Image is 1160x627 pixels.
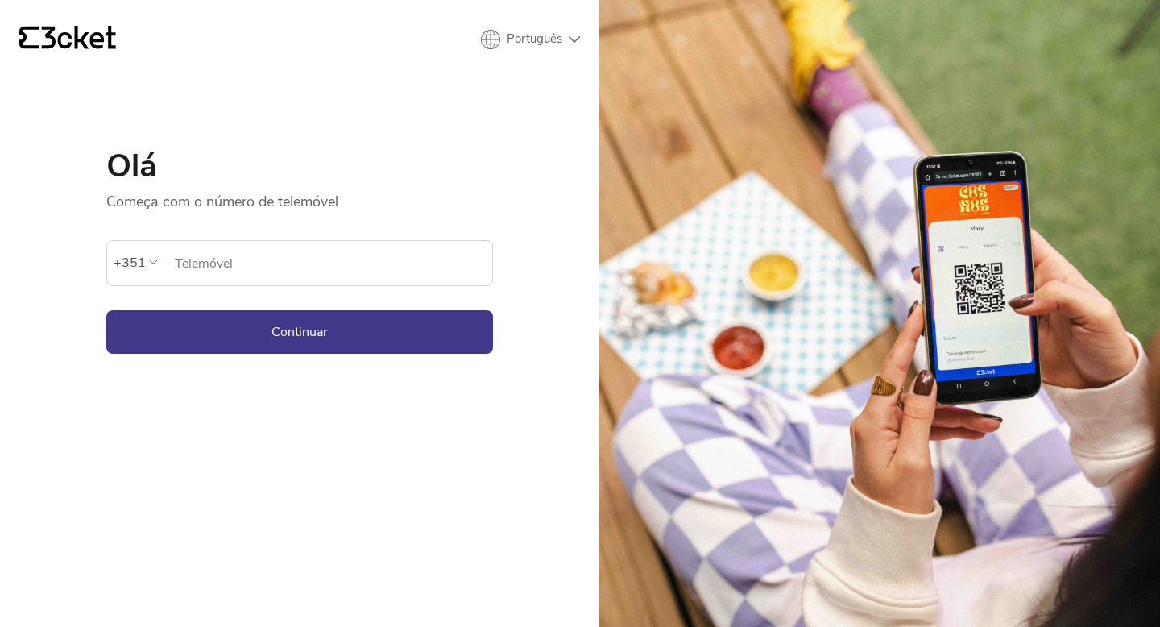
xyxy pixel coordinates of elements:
label: Telemóvel [164,241,492,286]
button: Continuar [106,310,493,354]
a: {' '} [19,26,116,53]
p: Começa com o número de telemóvel [106,182,493,211]
g: {' '} [19,27,39,49]
input: Telemóvel [174,241,492,285]
h1: Olá [106,150,493,182]
div: +351 [114,251,146,275]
